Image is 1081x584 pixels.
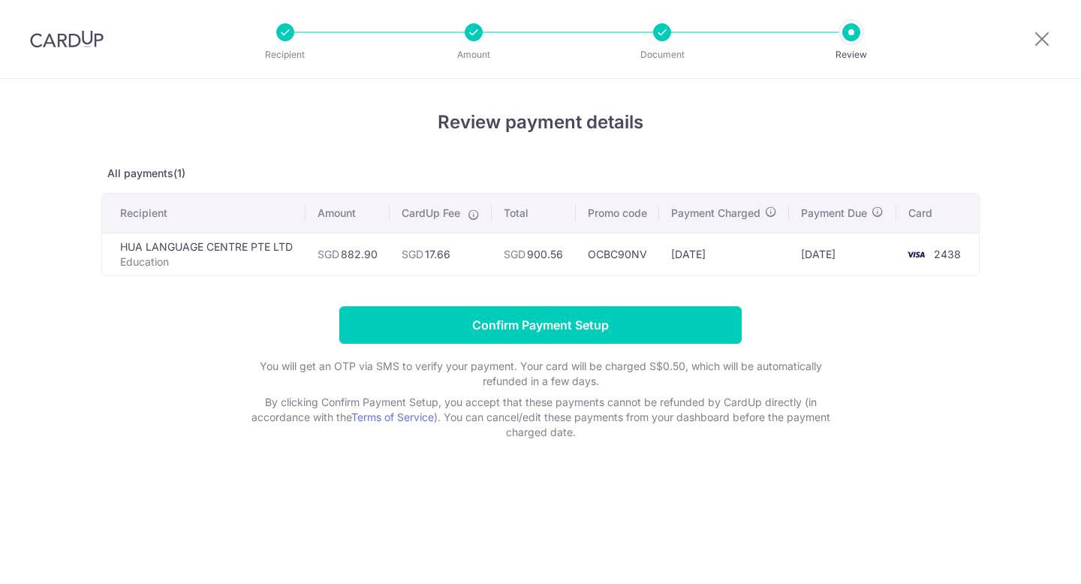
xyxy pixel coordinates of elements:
input: Confirm Payment Setup [339,306,742,344]
a: Terms of Service [351,411,434,423]
td: HUA LANGUAGE CENTRE PTE LTD [102,233,306,275]
p: Amount [418,47,529,62]
td: 882.90 [306,233,390,275]
td: [DATE] [789,233,896,275]
th: Recipient [102,194,306,233]
p: Education [120,254,294,269]
th: Promo code [576,194,659,233]
p: All payments(1) [101,166,980,181]
td: OCBC90NV [576,233,659,275]
span: SGD [504,248,525,260]
img: <span class="translation_missing" title="translation missing: en.account_steps.new_confirm_form.b... [901,245,931,263]
td: 900.56 [492,233,575,275]
p: Document [607,47,718,62]
p: By clicking Confirm Payment Setup, you accept that these payments cannot be refunded by CardUp di... [240,395,841,440]
h4: Review payment details [101,109,980,136]
th: Card [896,194,979,233]
td: 17.66 [390,233,492,275]
span: Payment Charged [671,206,760,221]
th: Amount [306,194,390,233]
span: SGD [402,248,423,260]
th: Total [492,194,575,233]
td: [DATE] [659,233,789,275]
span: SGD [318,248,339,260]
p: Recipient [230,47,341,62]
span: Payment Due [801,206,867,221]
img: CardUp [30,30,104,48]
p: You will get an OTP via SMS to verify your payment. Your card will be charged S$0.50, which will ... [240,359,841,389]
p: Review [796,47,907,62]
span: 2438 [934,248,961,260]
span: CardUp Fee [402,206,460,221]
